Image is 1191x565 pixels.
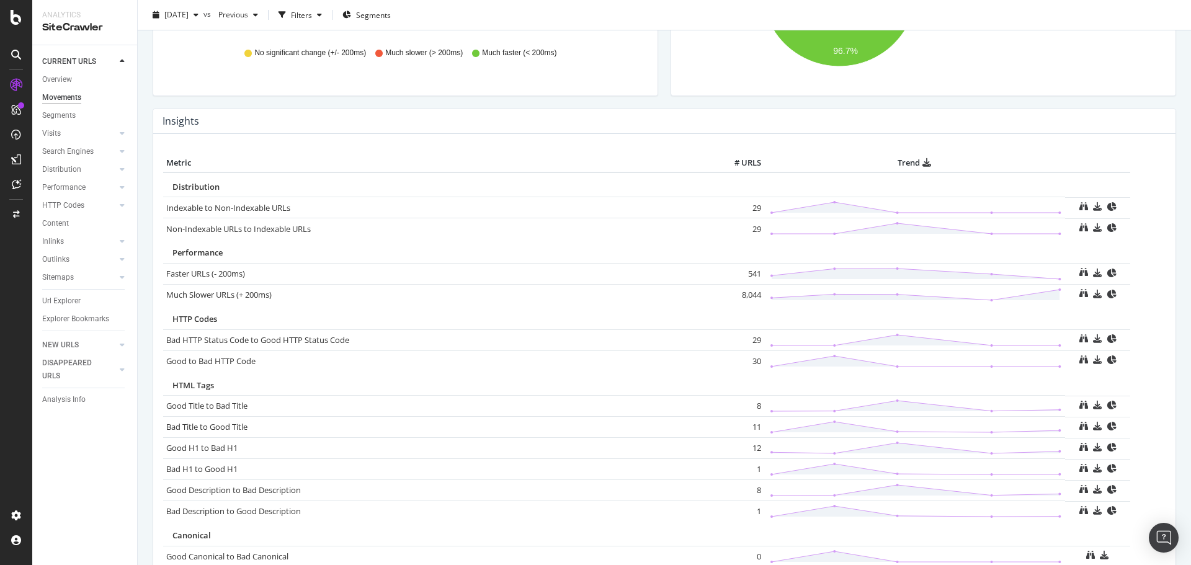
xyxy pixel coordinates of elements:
[1149,523,1179,553] div: Open Intercom Messenger
[42,339,79,352] div: NEW URLS
[42,55,96,68] div: CURRENT URLS
[385,48,463,58] span: Much slower (> 200ms)
[42,217,128,230] a: Content
[42,253,116,266] a: Outlinks
[42,145,94,158] div: Search Engines
[42,313,109,326] div: Explorer Bookmarks
[166,400,248,411] a: Good Title to Bad Title
[715,459,764,480] td: 1
[42,20,127,35] div: SiteCrawler
[715,480,764,501] td: 8
[166,334,349,345] a: Bad HTTP Status Code to Good HTTP Status Code
[42,339,116,352] a: NEW URLS
[356,9,391,20] span: Segments
[42,127,116,140] a: Visits
[42,357,105,383] div: DISAPPEARED URLS
[42,181,86,194] div: Performance
[42,313,128,326] a: Explorer Bookmarks
[42,235,116,248] a: Inlinks
[166,223,311,234] a: Non-Indexable URLs to Indexable URLs
[42,145,116,158] a: Search Engines
[42,253,69,266] div: Outlinks
[166,442,238,453] a: Good H1 to Bad H1
[166,355,256,367] a: Good to Bad HTTP Code
[42,271,74,284] div: Sitemaps
[715,329,764,350] td: 29
[274,5,327,25] button: Filters
[715,263,764,284] td: 541
[715,438,764,459] td: 12
[42,163,116,176] a: Distribution
[42,73,128,86] a: Overview
[166,463,238,474] a: Bad H1 to Good H1
[715,501,764,522] td: 1
[42,357,116,383] a: DISAPPEARED URLS
[291,9,312,20] div: Filters
[482,48,556,58] span: Much faster (< 200ms)
[42,393,128,406] a: Analysis Info
[213,9,248,20] span: Previous
[166,202,290,213] a: Indexable to Non-Indexable URLs
[166,268,245,279] a: Faster URLs (- 200ms)
[715,218,764,239] td: 29
[42,199,116,212] a: HTTP Codes
[764,154,1065,172] th: Trend
[833,46,858,56] text: 96.7%
[715,350,764,371] td: 30
[42,295,81,308] div: Url Explorer
[172,380,214,391] span: HTML Tags
[164,9,189,20] span: 2025 Oct. 1st
[166,505,301,517] a: Bad Description to Good Description
[163,113,199,130] h4: Insights
[172,247,223,258] span: Performance
[42,235,64,248] div: Inlinks
[337,5,396,25] button: Segments
[42,217,69,230] div: Content
[42,55,116,68] a: CURRENT URLS
[254,48,366,58] span: No significant change (+/- 200ms)
[42,73,72,86] div: Overview
[172,530,211,541] span: Canonical
[42,199,84,212] div: HTTP Codes
[203,8,213,19] span: vs
[715,284,764,305] td: 8,044
[42,181,116,194] a: Performance
[715,396,764,417] td: 8
[42,91,81,104] div: Movements
[163,154,715,172] th: Metric
[166,289,272,300] a: Much Slower URLs (+ 200ms)
[42,295,128,308] a: Url Explorer
[715,197,764,218] td: 29
[42,271,116,284] a: Sitemaps
[148,5,203,25] button: [DATE]
[42,109,76,122] div: Segments
[166,484,301,496] a: Good Description to Bad Description
[42,91,128,104] a: Movements
[42,163,81,176] div: Distribution
[172,181,220,192] span: Distribution
[42,127,61,140] div: Visits
[42,393,86,406] div: Analysis Info
[166,551,288,562] a: Good Canonical to Bad Canonical
[715,417,764,438] td: 11
[166,421,248,432] a: Bad Title to Good Title
[42,10,127,20] div: Analytics
[172,313,217,324] span: HTTP Codes
[42,109,128,122] a: Segments
[715,154,764,172] th: # URLS
[213,5,263,25] button: Previous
